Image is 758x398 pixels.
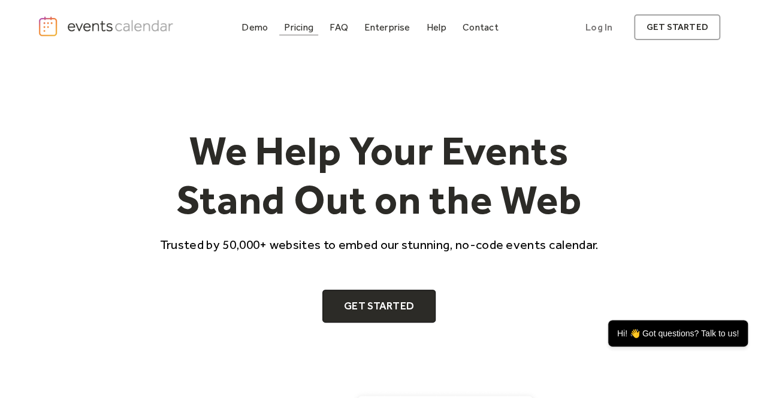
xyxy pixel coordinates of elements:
a: get started [634,14,720,40]
div: Demo [241,24,268,31]
div: Pricing [284,24,313,31]
p: Trusted by 50,000+ websites to embed our stunning, no-code events calendar. [149,236,609,253]
a: Contact [458,19,503,35]
div: Enterprise [364,24,410,31]
div: Contact [463,24,499,31]
div: Help [427,24,446,31]
a: Log In [573,14,624,40]
a: FAQ [325,19,353,35]
a: Help [422,19,451,35]
a: Enterprise [360,19,415,35]
a: Pricing [279,19,318,35]
h1: We Help Your Events Stand Out on the Web [149,126,609,224]
a: Demo [237,19,273,35]
div: FAQ [330,24,348,31]
a: Get Started [322,290,436,323]
a: home [38,16,176,37]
